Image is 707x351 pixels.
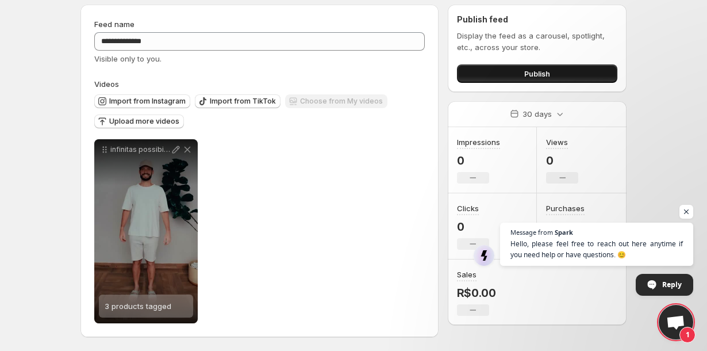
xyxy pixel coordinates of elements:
[546,203,585,214] h3: Purchases
[510,238,683,260] span: Hello, please feel free to reach out here anytime if you need help or have questions. 😊
[110,145,170,154] p: infinitas possibilidades de usar nossa camiseta oversized areia [PERSON_NAME] mas quem gira mesmo...
[105,302,171,311] span: 3 products tagged
[94,54,162,63] span: Visible only to you.
[679,327,696,343] span: 1
[457,14,617,25] h2: Publish feed
[94,115,184,128] button: Upload more videos
[510,229,553,235] span: Message from
[94,94,190,108] button: Import from Instagram
[555,229,573,235] span: Spark
[546,136,568,148] h3: Views
[662,274,682,295] span: Reply
[195,94,281,108] button: Import from TikTok
[210,97,276,106] span: Import from TikTok
[109,97,186,106] span: Import from Instagram
[659,305,693,339] div: Open chat
[457,203,479,214] h3: Clicks
[524,68,550,79] span: Publish
[109,117,179,126] span: Upload more videos
[457,30,617,53] p: Display the feed as a carousel, spotlight, etc., across your store.
[94,20,135,29] span: Feed name
[546,220,585,234] p: 0
[457,136,500,148] h3: Impressions
[94,139,198,323] div: infinitas possibilidades de usar nossa camiseta oversized areia [PERSON_NAME] mas quem gira mesmo...
[94,79,119,89] span: Videos
[457,286,496,300] p: R$0.00
[457,269,477,280] h3: Sales
[522,108,552,120] p: 30 days
[457,154,500,167] p: 0
[457,220,489,234] p: 0
[546,154,578,167] p: 0
[457,64,617,83] button: Publish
